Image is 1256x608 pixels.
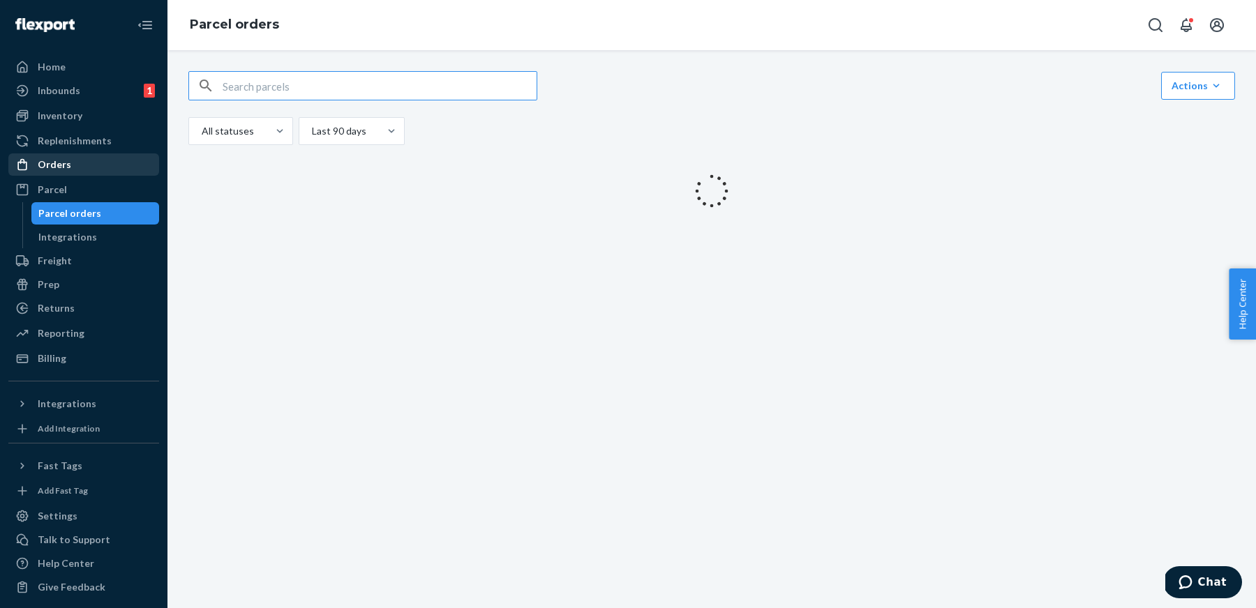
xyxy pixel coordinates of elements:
[38,134,112,148] div: Replenishments
[1203,11,1231,39] button: Open account menu
[31,226,160,248] a: Integrations
[8,505,159,527] a: Settings
[38,206,101,220] div: Parcel orders
[38,459,82,473] div: Fast Tags
[8,273,159,296] a: Prep
[8,347,159,370] a: Billing
[38,326,84,340] div: Reporting
[31,202,160,225] a: Parcel orders
[38,423,100,434] div: Add Integration
[38,60,66,74] div: Home
[1142,11,1169,39] button: Open Search Box
[15,18,75,32] img: Flexport logo
[1229,268,1256,340] button: Help Center
[200,124,202,138] input: All statuses
[8,297,159,319] a: Returns
[38,301,75,315] div: Returns
[38,485,88,496] div: Add Fast Tag
[1161,72,1235,100] button: Actions
[38,533,110,547] div: Talk to Support
[8,56,159,78] a: Home
[8,393,159,415] button: Integrations
[38,397,96,411] div: Integrations
[38,278,59,291] div: Prep
[8,153,159,176] a: Orders
[1172,11,1200,39] button: Open notifications
[38,254,72,268] div: Freight
[38,509,77,523] div: Settings
[1165,566,1242,601] iframe: Opens a widget where you can chat to one of our agents
[38,84,80,98] div: Inbounds
[190,17,279,32] a: Parcel orders
[8,576,159,598] button: Give Feedback
[8,420,159,437] a: Add Integration
[8,79,159,102] a: Inbounds1
[311,124,312,138] input: Last 90 days
[38,351,66,365] div: Billing
[8,250,159,272] a: Freight
[8,105,159,127] a: Inventory
[8,482,159,499] a: Add Fast Tag
[131,11,159,39] button: Close Navigation
[38,158,71,172] div: Orders
[8,529,159,551] button: Talk to Support
[223,72,537,100] input: Search parcels
[38,230,97,244] div: Integrations
[1172,79,1225,93] div: Actions
[38,109,82,123] div: Inventory
[38,556,94,570] div: Help Center
[8,455,159,477] button: Fast Tags
[38,580,105,594] div: Give Feedback
[8,130,159,152] a: Replenishments
[8,552,159,575] a: Help Center
[144,84,155,98] div: 1
[38,183,67,197] div: Parcel
[179,5,290,45] ol: breadcrumbs
[8,322,159,344] a: Reporting
[8,178,159,201] a: Parcel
